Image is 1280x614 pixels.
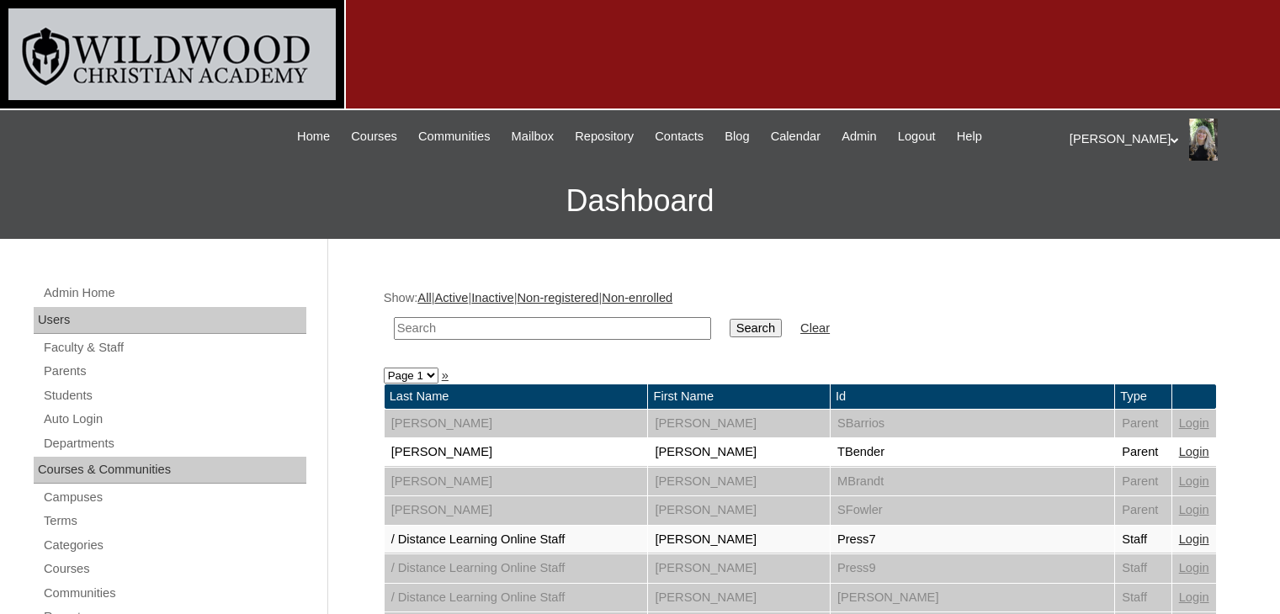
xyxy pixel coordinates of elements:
[42,409,306,430] a: Auto Login
[831,438,1114,467] td: TBender
[831,554,1114,583] td: Press9
[648,438,829,467] td: [PERSON_NAME]
[1070,119,1263,161] div: [PERSON_NAME]
[771,127,821,146] span: Calendar
[655,127,704,146] span: Contacts
[385,554,648,583] td: / Distance Learning Online Staff
[762,127,829,146] a: Calendar
[385,384,648,409] td: Last Name
[8,8,336,100] img: logo-white.png
[34,307,306,334] div: Users
[1115,384,1171,409] td: Type
[42,433,306,454] a: Departments
[8,163,1272,239] h3: Dashboard
[831,410,1114,438] td: SBarrios
[42,583,306,604] a: Communities
[417,291,431,304] a: All
[948,127,991,146] a: Help
[385,468,648,496] td: [PERSON_NAME]
[42,361,306,382] a: Parents
[716,127,757,146] a: Blog
[385,438,648,467] td: [PERSON_NAME]
[833,127,885,146] a: Admin
[648,410,829,438] td: [PERSON_NAME]
[800,321,830,335] a: Clear
[1179,590,1209,604] a: Login
[648,468,829,496] td: [PERSON_NAME]
[42,487,306,508] a: Campuses
[648,554,829,583] td: [PERSON_NAME]
[831,584,1114,612] td: [PERSON_NAME]
[42,385,306,406] a: Students
[648,496,829,525] td: [PERSON_NAME]
[842,127,877,146] span: Admin
[351,127,397,146] span: Courses
[1115,496,1171,525] td: Parent
[890,127,944,146] a: Logout
[957,127,982,146] span: Help
[831,468,1114,496] td: MBrandt
[394,317,711,340] input: Search
[831,496,1114,525] td: SFowler
[471,291,514,304] a: Inactive
[1115,468,1171,496] td: Parent
[575,127,634,146] span: Repository
[566,127,642,146] a: Repository
[42,511,306,532] a: Terms
[42,558,306,580] a: Courses
[385,584,648,612] td: / Distance Learning Online Staff
[410,127,499,146] a: Communities
[42,283,306,304] a: Admin Home
[434,291,468,304] a: Active
[646,127,712,146] a: Contacts
[1115,554,1171,583] td: Staff
[42,337,306,358] a: Faculty & Staff
[289,127,338,146] a: Home
[343,127,406,146] a: Courses
[34,457,306,484] div: Courses & Communities
[1179,445,1209,458] a: Login
[503,127,563,146] a: Mailbox
[1179,561,1209,574] a: Login
[1115,410,1171,438] td: Parent
[385,526,648,554] td: / Distance Learning Online Staff
[42,535,306,556] a: Categories
[602,291,672,304] a: Non-enrolled
[898,127,936,146] span: Logout
[1189,119,1217,161] img: Dena Hohl
[385,496,648,525] td: [PERSON_NAME]
[1179,503,1209,516] a: Login
[1179,416,1209,430] a: Login
[1115,526,1171,554] td: Staff
[297,127,330,146] span: Home
[1115,584,1171,612] td: Staff
[518,291,599,304] a: Non-registered
[418,127,491,146] span: Communities
[648,584,829,612] td: [PERSON_NAME]
[648,384,829,409] td: First Name
[1179,474,1209,488] a: Login
[725,127,749,146] span: Blog
[442,368,449,382] a: »
[512,127,555,146] span: Mailbox
[385,410,648,438] td: [PERSON_NAME]
[384,289,1217,349] div: Show: | | | |
[831,526,1114,554] td: Press7
[831,384,1114,409] td: Id
[648,526,829,554] td: [PERSON_NAME]
[1179,532,1209,546] a: Login
[1115,438,1171,467] td: Parent
[730,319,782,337] input: Search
